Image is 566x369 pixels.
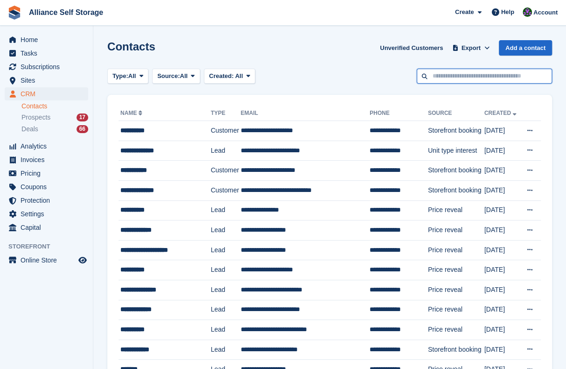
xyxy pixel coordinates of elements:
img: stora-icon-8386f47178a22dfd0bd8f6a31ec36ba5ce8667c1dd55bd0f319d3a0aa187defe.svg [7,6,21,20]
span: Coupons [21,180,77,193]
span: All [180,71,188,81]
span: Home [21,33,77,46]
td: Price reveal [428,320,484,340]
div: 66 [77,125,88,133]
td: Customer [211,180,241,200]
td: Lead [211,260,241,280]
th: Type [211,106,241,121]
td: [DATE] [484,220,520,241]
a: menu [5,254,88,267]
a: Name [120,110,144,116]
td: Storefront booking [428,180,484,200]
a: menu [5,60,88,73]
td: Unit type interest [428,141,484,161]
td: Lead [211,200,241,220]
span: Online Store [21,254,77,267]
td: [DATE] [484,121,520,141]
td: [DATE] [484,180,520,200]
a: menu [5,194,88,207]
a: Contacts [21,102,88,111]
a: Add a contact [499,40,552,56]
td: [DATE] [484,161,520,181]
td: Price reveal [428,240,484,260]
span: Capital [21,221,77,234]
td: Customer [211,161,241,181]
span: Sites [21,74,77,87]
td: Lead [211,280,241,300]
a: menu [5,167,88,180]
td: Price reveal [428,220,484,241]
button: Source: All [152,69,200,84]
button: Created: All [204,69,255,84]
span: Help [501,7,514,17]
td: Price reveal [428,260,484,280]
span: Storefront [8,242,93,251]
a: menu [5,140,88,153]
td: [DATE] [484,141,520,161]
span: Protection [21,194,77,207]
span: Type: [112,71,128,81]
span: Subscriptions [21,60,77,73]
img: Romilly Norton [523,7,532,17]
span: Account [533,8,558,17]
span: Settings [21,207,77,220]
a: menu [5,207,88,220]
a: menu [5,33,88,46]
td: Storefront booking [428,161,484,181]
span: All [128,71,136,81]
td: Price reveal [428,200,484,220]
td: [DATE] [484,240,520,260]
span: CRM [21,87,77,100]
span: Create [455,7,474,17]
td: [DATE] [484,340,520,360]
td: Price reveal [428,300,484,320]
a: Alliance Self Storage [25,5,107,20]
span: Source: [157,71,180,81]
td: Lead [211,300,241,320]
td: Lead [211,340,241,360]
th: Source [428,106,484,121]
th: Email [241,106,370,121]
div: 17 [77,114,88,121]
a: menu [5,47,88,60]
a: menu [5,74,88,87]
td: [DATE] [484,260,520,280]
span: Tasks [21,47,77,60]
a: Unverified Customers [376,40,447,56]
td: Lead [211,141,241,161]
td: [DATE] [484,320,520,340]
span: Invoices [21,153,77,166]
a: menu [5,87,88,100]
span: Prospects [21,113,50,122]
span: Deals [21,125,38,134]
a: Deals 66 [21,124,88,134]
span: Analytics [21,140,77,153]
span: All [235,72,243,79]
a: menu [5,153,88,166]
td: Lead [211,240,241,260]
td: Storefront booking [428,340,484,360]
td: [DATE] [484,280,520,300]
button: Export [450,40,491,56]
button: Type: All [107,69,148,84]
td: Storefront booking [428,121,484,141]
td: Price reveal [428,280,484,300]
a: menu [5,180,88,193]
td: Lead [211,220,241,241]
span: Pricing [21,167,77,180]
td: Customer [211,121,241,141]
a: Prospects 17 [21,113,88,122]
a: Created [484,110,518,116]
h1: Contacts [107,40,155,53]
th: Phone [370,106,428,121]
td: [DATE] [484,200,520,220]
span: Export [461,43,481,53]
a: menu [5,221,88,234]
td: Lead [211,320,241,340]
td: [DATE] [484,300,520,320]
a: Preview store [77,255,88,266]
span: Created: [209,72,234,79]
